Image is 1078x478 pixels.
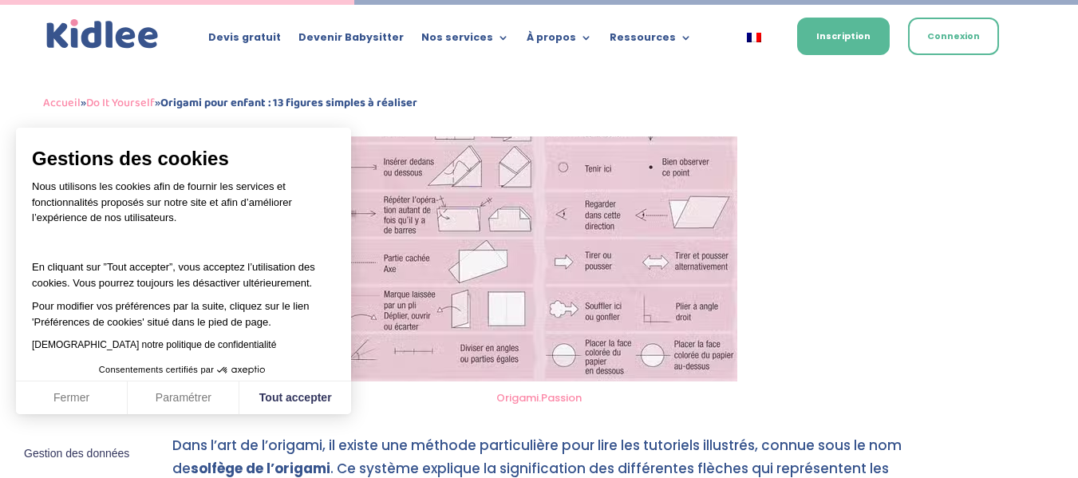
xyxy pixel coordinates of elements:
p: Pour modifier vos préférences par la suite, cliquez sur le lien 'Préférences de cookies' situé da... [32,298,335,330]
button: Consentements certifiés par [91,360,276,381]
span: Gestion des données [24,447,129,461]
a: Devis gratuit [208,32,281,49]
svg: Axeptio [217,346,265,394]
button: Paramétrer [128,381,239,415]
a: Ressources [610,32,692,49]
strong: Origami pour enfant : 13 figures simples à réaliser [160,93,417,113]
a: À propos [527,32,592,49]
p: Nous utilisons les cookies afin de fournir les services et fonctionnalités proposés sur notre sit... [32,179,335,236]
span: » » [43,93,417,113]
a: Origami.Passion [496,390,582,405]
a: Kidlee Logo [43,16,162,53]
a: Inscription [797,18,890,55]
span: Consentements certifiés par [99,365,214,374]
img: logo_kidlee_bleu [43,16,162,53]
img: Français [747,33,761,42]
a: Do It Yourself [86,93,155,113]
button: Fermer le widget sans consentement [14,437,139,471]
button: Fermer [16,381,128,415]
a: Nos services [421,32,509,49]
p: En cliquant sur ”Tout accepter”, vous acceptez l’utilisation des cookies. Vous pourrez toujours l... [32,244,335,291]
a: Accueil [43,93,81,113]
strong: solfège de l’origami [191,459,330,478]
span: Gestions des cookies [32,147,335,171]
button: Tout accepter [239,381,351,415]
a: [DEMOGRAPHIC_DATA] notre politique de confidentialité [32,339,276,350]
a: Connexion [908,18,999,55]
a: Devenir Babysitter [298,32,404,49]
